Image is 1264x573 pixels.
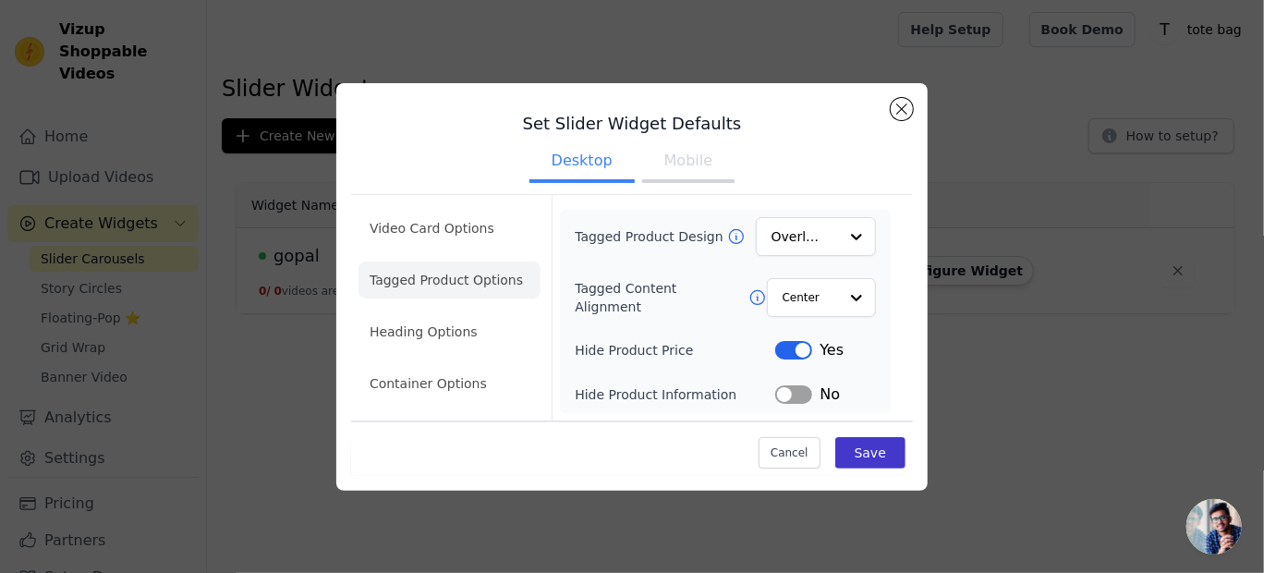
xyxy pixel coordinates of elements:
button: Save [835,437,905,469]
li: Tagged Product Options [359,262,541,299]
label: Hide Product Price [575,341,775,360]
button: Close modal [891,98,913,120]
button: Mobile [642,142,735,183]
button: Desktop [529,142,635,183]
a: Open chat [1186,499,1242,555]
li: Video Card Options [359,210,541,247]
label: Hide Product Information [575,385,775,404]
button: Cancel [759,437,820,469]
span: No [820,384,840,406]
li: Heading Options [359,313,541,350]
span: Yes [820,339,844,361]
li: Container Options [359,365,541,402]
h3: Set Slider Widget Defaults [351,113,913,135]
label: Tagged Product Design [575,227,726,246]
label: Tagged Content Alignment [575,279,747,316]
